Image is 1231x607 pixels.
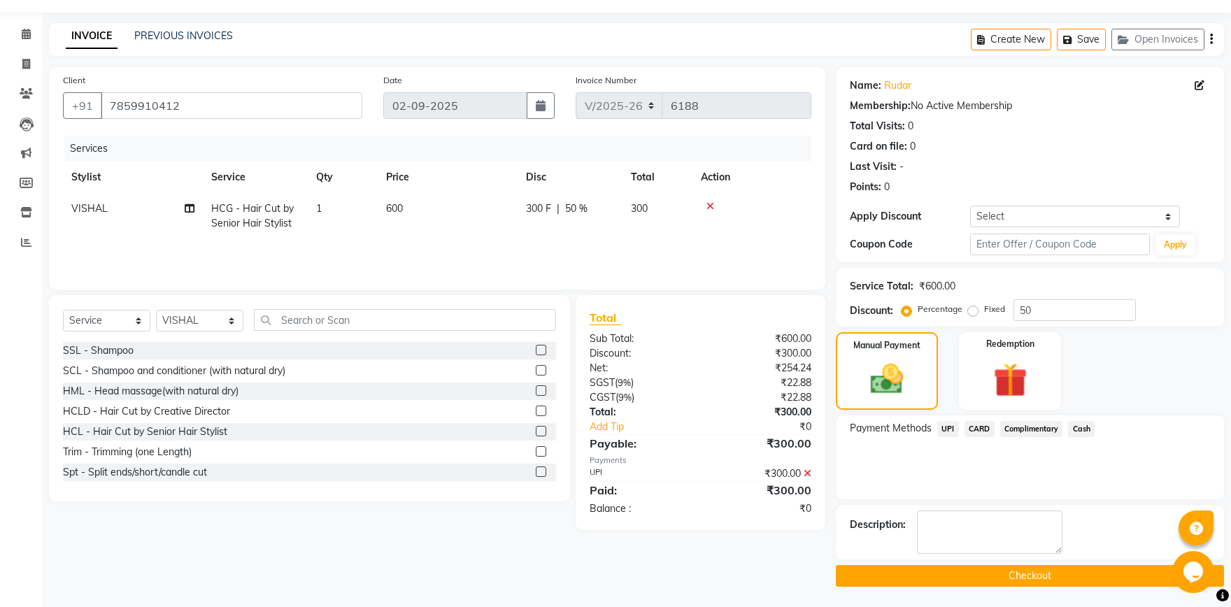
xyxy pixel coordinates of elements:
div: HCL - Hair Cut by Senior Hair Stylist [63,424,227,439]
span: Cash [1068,421,1095,437]
div: 0 [910,139,916,154]
label: Percentage [918,303,962,315]
span: SGST [590,376,615,389]
div: Discount: [850,303,893,318]
button: Open Invoices [1111,29,1204,50]
img: _gift.svg [983,359,1039,401]
div: UPI [579,466,701,481]
span: 50 % [565,201,588,216]
span: Total [590,310,622,325]
div: Total: [579,405,701,420]
button: Checkout [836,565,1224,587]
span: CGST [590,391,615,404]
div: HCLD - Hair Cut by Creative Director [63,404,230,419]
div: Points: [850,180,881,194]
label: Redemption [986,338,1034,350]
th: Price [378,162,518,193]
span: 9% [618,377,631,388]
div: Coupon Code [850,237,970,252]
input: Search by Name/Mobile/Email/Code [101,92,362,119]
div: ( ) [579,376,701,390]
div: Last Visit: [850,159,897,174]
a: INVOICE [66,24,118,49]
div: ₹300.00 [700,466,822,481]
div: No Active Membership [850,99,1210,113]
div: - [899,159,904,174]
span: 300 [631,202,648,215]
th: Service [203,162,308,193]
label: Date [383,74,402,87]
th: Qty [308,162,378,193]
div: ₹600.00 [700,331,822,346]
span: Payment Methods [850,421,932,436]
div: Payments [590,455,811,466]
div: Payable: [579,435,701,452]
div: Membership: [850,99,911,113]
span: CARD [965,421,995,437]
span: HCG - Hair Cut by Senior Hair Stylist [211,202,294,229]
input: Search or Scan [254,309,556,331]
a: Add Tip [579,420,720,434]
div: Apply Discount [850,209,970,224]
div: Balance : [579,501,701,516]
span: VISHAL [71,202,108,215]
button: Apply [1155,234,1195,255]
div: Name: [850,78,881,93]
span: Complimentary [1000,421,1063,437]
span: 600 [386,202,403,215]
div: Spt - Split ends/short/candle cut [63,465,207,480]
div: Trim - Trimming (one Length) [63,445,192,459]
label: Manual Payment [853,339,920,352]
div: ₹300.00 [700,435,822,452]
div: ₹300.00 [700,482,822,499]
div: Card on file: [850,139,907,154]
label: Invoice Number [576,74,636,87]
div: ₹254.24 [700,361,822,376]
th: Action [692,162,811,193]
div: ₹22.88 [700,390,822,405]
button: +91 [63,92,102,119]
div: Paid: [579,482,701,499]
div: 0 [884,180,890,194]
div: ₹0 [720,420,822,434]
span: 1 [316,202,322,215]
th: Total [622,162,692,193]
div: HML - Head massage(with natural dry) [63,384,239,399]
div: Total Visits: [850,119,905,134]
img: _cash.svg [860,360,914,398]
div: Description: [850,517,906,532]
div: Sub Total: [579,331,701,346]
div: Service Total: [850,279,913,294]
iframe: chat widget [1172,551,1217,593]
label: Fixed [984,303,1005,315]
div: ₹300.00 [700,346,822,361]
button: Save [1057,29,1106,50]
div: ₹22.88 [700,376,822,390]
a: PREVIOUS INVOICES [134,29,233,42]
label: Client [63,74,85,87]
button: Create New [971,29,1051,50]
div: Discount: [579,346,701,361]
div: ₹0 [700,501,822,516]
a: Rudar [884,78,911,93]
div: 0 [908,119,913,134]
input: Enter Offer / Coupon Code [970,234,1150,255]
div: Services [64,136,822,162]
span: 300 F [526,201,551,216]
div: ( ) [579,390,701,405]
div: ₹300.00 [700,405,822,420]
th: Stylist [63,162,203,193]
div: ₹600.00 [919,279,955,294]
span: | [557,201,560,216]
span: UPI [937,421,959,437]
div: SSL - Shampoo [63,343,134,358]
div: Net: [579,361,701,376]
span: 9% [618,392,632,403]
th: Disc [518,162,622,193]
div: SCL - Shampoo and conditioner (with natural dry) [63,364,285,378]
